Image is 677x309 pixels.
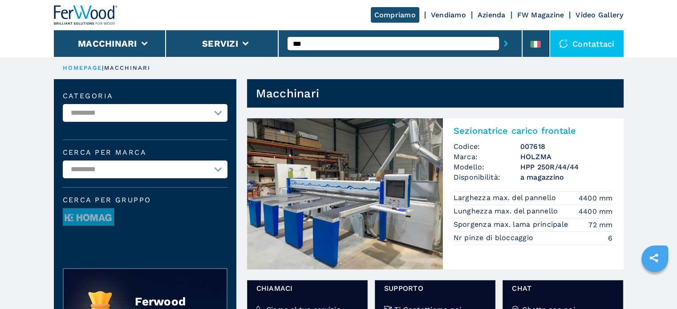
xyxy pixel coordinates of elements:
[454,233,536,243] p: Nr pinze di bloccaggio
[559,39,568,48] img: Contattaci
[520,162,613,172] h3: HPP 250R/44/44
[63,197,227,204] span: Cerca per Gruppo
[579,193,613,203] em: 4400 mm
[256,283,358,293] span: Chiamaci
[499,33,513,54] button: submit-button
[454,172,520,182] span: Disponibilità:
[63,92,227,100] label: Categoria
[371,7,419,23] a: Compriamo
[520,141,613,152] h3: 007618
[454,125,613,136] h2: Sezionatrice carico frontale
[454,206,560,216] p: Lunghezza max. del pannello
[550,30,624,57] div: Contattaci
[639,269,670,302] iframe: Chat
[384,283,486,293] span: Supporto
[520,172,613,182] span: a magazzino
[247,118,443,269] img: Sezionatrice carico frontale HOLZMA HPP 250R/44/44
[608,233,612,243] em: 6
[454,141,520,152] span: Codice:
[256,86,320,100] h1: Macchinari
[202,38,238,49] button: Servizi
[63,209,114,226] img: image
[512,283,614,293] span: chat
[54,5,118,25] img: Ferwood
[588,220,612,230] em: 72 mm
[431,11,466,19] a: Vendiamo
[78,38,137,49] button: Macchinari
[579,206,613,217] em: 4400 mm
[643,247,665,269] a: sharethis
[454,193,559,203] p: Larghezza max. del pannello
[520,152,613,162] h3: HOLZMA
[63,149,227,156] label: Cerca per marca
[454,220,571,229] p: Sporgenza max. lama principale
[102,64,104,71] span: |
[576,11,623,19] a: Video Gallery
[63,64,102,71] a: HOMEPAGE
[104,64,151,72] p: macchinari
[454,162,520,172] span: Modello:
[478,11,506,19] a: Azienda
[517,11,564,19] a: FW Magazine
[454,152,520,162] span: Marca:
[247,118,624,269] a: Sezionatrice carico frontale HOLZMA HPP 250R/44/44Sezionatrice carico frontaleCodice:007618Marca:...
